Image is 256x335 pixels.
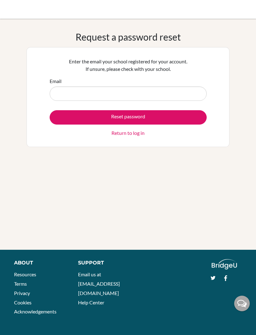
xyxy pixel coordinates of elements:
a: Return to log in [111,129,145,137]
div: About [14,259,64,267]
a: Help Center [78,299,104,305]
p: Enter the email your school registered for your account. If unsure, please check with your school. [50,58,207,73]
a: Resources [14,271,36,277]
button: Reset password [50,110,207,125]
a: Cookies [14,299,32,305]
a: Email us at [EMAIL_ADDRESS][DOMAIN_NAME] [78,271,120,296]
a: Terms [14,281,27,287]
label: Email [50,77,62,85]
h1: Request a password reset [76,31,181,42]
div: Support [78,259,122,267]
a: Acknowledgements [14,308,57,314]
img: logo_white@2x-f4f0deed5e89b7ecb1c2cc34c3e3d731f90f0f143d5ea2071677605dd97b5244.png [212,259,237,269]
a: Privacy [14,290,30,296]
